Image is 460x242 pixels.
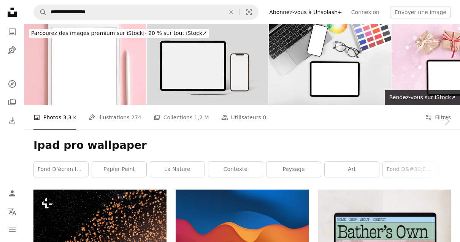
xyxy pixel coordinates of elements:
button: Recherche de visuels [240,5,258,19]
a: Illustrations 274 [89,105,141,130]
button: Rechercher sur Unsplash [34,5,47,19]
span: 1,2 M [194,113,209,122]
div: - 20 % sur tout iStock ↗ [29,29,209,38]
a: Fond d’écran iPad [34,162,88,177]
span: Rendez-vous sur iStock ↗ [389,94,455,100]
a: Suivant [433,85,460,158]
a: Explorer [5,76,20,92]
a: Connexion [347,6,384,18]
button: Menu [5,222,20,237]
span: 274 [131,113,141,122]
img: Modèle de maquettes d’écran d’appareil numérique iPad Pro, iPhone 12 Pour l’image de marque de pr... [147,24,268,105]
a: Utilisateurs 0 [221,105,266,130]
form: Rechercher des visuels sur tout le site [33,5,259,20]
a: fond d&#39;écran du bureau [383,162,437,177]
a: Rendez-vous sur iStock↗ [385,90,460,105]
a: paysage [266,162,321,177]
a: Un fond bleu et orange aux formes ondulées [176,231,309,237]
img: iPad pro avec écran blanc sur fond de couleur blanche. Flatlay. Contexte du bureau [269,24,391,105]
a: Photos [5,24,20,40]
a: papier peint [92,162,146,177]
a: Illustrations [5,43,20,58]
a: Connexion / S’inscrire [5,186,20,201]
span: 0 [263,113,266,122]
a: Contexte [208,162,263,177]
img: Tablette iPad pro avec écran blanc avec stylo sur fond de fleurs de couleur rose. Expérience de f... [24,24,146,105]
a: art [325,162,379,177]
button: Langue [5,204,20,219]
a: Parcourez des images premium sur iStock|- 20 % sur tout iStock↗ [24,24,214,43]
a: la nature [150,162,205,177]
button: Effacer [223,5,240,19]
a: Abonnez-vous à Unsplash+ [265,6,347,18]
button: Filtres [425,105,451,130]
h1: Ipad pro wallpaper [33,139,451,152]
span: Parcourez des images premium sur iStock | [31,30,145,36]
button: Envoyer une image [390,6,451,18]
a: Collections 1,2 M [154,105,209,130]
